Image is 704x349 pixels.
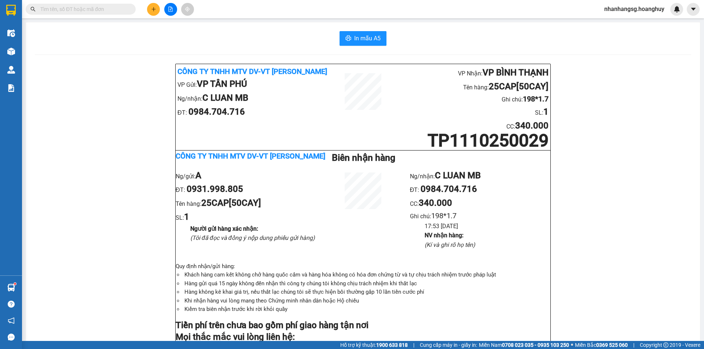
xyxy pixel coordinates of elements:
[340,341,408,349] span: Hỗ trợ kỹ thuật:
[633,341,634,349] span: |
[185,7,190,12] span: aim
[40,5,127,13] input: Tìm tên, số ĐT hoặc mã đơn
[690,6,697,12] span: caret-down
[7,66,15,74] img: warehouse-icon
[14,283,16,285] sup: 1
[479,341,569,349] span: Miền Nam
[425,222,550,231] li: 17:53 [DATE]
[543,107,549,117] b: 1
[177,77,332,91] li: VP Gửi:
[394,105,549,119] li: SL:
[176,320,368,330] strong: Tiền phí trên chưa bao gồm phí giao hàng tận nơi
[201,198,261,208] b: 25CAP[50CAY]
[197,79,247,89] b: VP TÂN PHÚ
[420,341,477,349] span: Cung cấp máy in - giấy in:
[394,133,549,148] h1: TP1110250029
[417,200,452,207] span: :
[202,93,248,103] b: C LUAN MB
[183,288,550,297] li: Hàng không kê khai giá trị, nếu thất lạc chúng tôi sẽ thực hiện bồi thường gấp 10 lần tiền cước phí
[598,4,670,14] span: nhanhangsg.hoanghuy
[30,7,36,12] span: search
[394,80,549,94] li: Tên hàng:
[176,182,316,196] li: ĐT:
[176,169,316,183] li: Ng/gửi:
[332,152,395,163] b: Biên nhận hàng
[183,271,550,279] li: Khách hàng cam kết không chở hàng quốc cấm và hàng hóa không có hóa đơn chứng từ và tự chịu trách...
[340,31,386,46] button: printerIn mẫu A5
[190,225,258,232] b: Người gửi hàng xác nhận :
[354,34,381,43] span: In mẫu A5
[674,6,680,12] img: icon-new-feature
[425,232,463,239] b: NV nhận hàng :
[151,7,156,12] span: plus
[164,3,177,16] button: file-add
[410,169,550,249] ul: CC
[168,7,173,12] span: file-add
[195,170,201,181] b: A
[421,184,477,194] b: 0984.704.716
[571,344,573,346] span: ⚪️
[575,341,628,349] span: Miền Bắc
[410,169,550,183] li: Ng/nhận:
[425,241,475,248] i: (Kí và ghi rõ họ tên)
[687,3,700,16] button: caret-down
[176,196,316,210] li: Tên hàng:
[663,342,668,348] span: copyright
[176,210,316,224] li: SL:
[6,5,16,16] img: logo-vxr
[410,210,550,222] li: Ghi chú:
[410,182,550,196] li: ĐT:
[7,29,15,37] img: warehouse-icon
[394,119,549,133] li: CC
[7,284,15,292] img: warehouse-icon
[413,341,414,349] span: |
[376,342,408,348] strong: 1900 633 818
[176,152,325,160] b: Công ty TNHH MTV DV-VT [PERSON_NAME]
[7,84,15,92] img: solution-icon
[184,212,189,222] b: 1
[435,170,481,181] b: C LUAN MB
[181,3,194,16] button: aim
[183,279,550,288] li: Hàng gửi quá 15 ngày không đến nhận thì công ty chúng tôi không chịu trách nhiệm khi thất lạc
[183,305,550,314] li: Kiểm tra biên nhận trước khi rời khỏi quầy
[8,301,15,308] span: question-circle
[514,123,549,130] span: :
[483,67,549,78] b: VP BÌNH THẠNH
[177,67,327,76] b: Công ty TNHH MTV DV-VT [PERSON_NAME]
[8,334,15,341] span: message
[523,94,549,103] b: 198*1.7
[176,332,295,342] strong: Mọi thắc mắc vui lòng liên hệ:
[8,317,15,324] span: notification
[345,35,351,42] span: printer
[177,105,332,119] li: ĐT:
[596,342,628,348] strong: 0369 525 060
[147,3,160,16] button: plus
[502,342,569,348] strong: 0708 023 035 - 0935 103 250
[188,107,245,117] b: 0984.704.716
[190,234,315,241] i: (Tôi đã đọc và đồng ý nộp dung phiếu gửi hàng)
[7,48,15,55] img: warehouse-icon
[394,66,549,80] li: VP Nhận:
[394,93,549,105] li: Ghi chú:
[419,198,452,208] b: 340.000
[515,120,549,131] b: 340.000
[183,297,550,305] li: Khi nhận hàng vui lòng mang theo Chứng minh nhân dân hoặc Hộ chiếu
[489,81,549,92] b: 25CAP[50CAY]
[177,91,332,105] li: Ng/nhận:
[187,184,243,194] b: 0931.998.805
[431,211,456,220] span: 198*1.7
